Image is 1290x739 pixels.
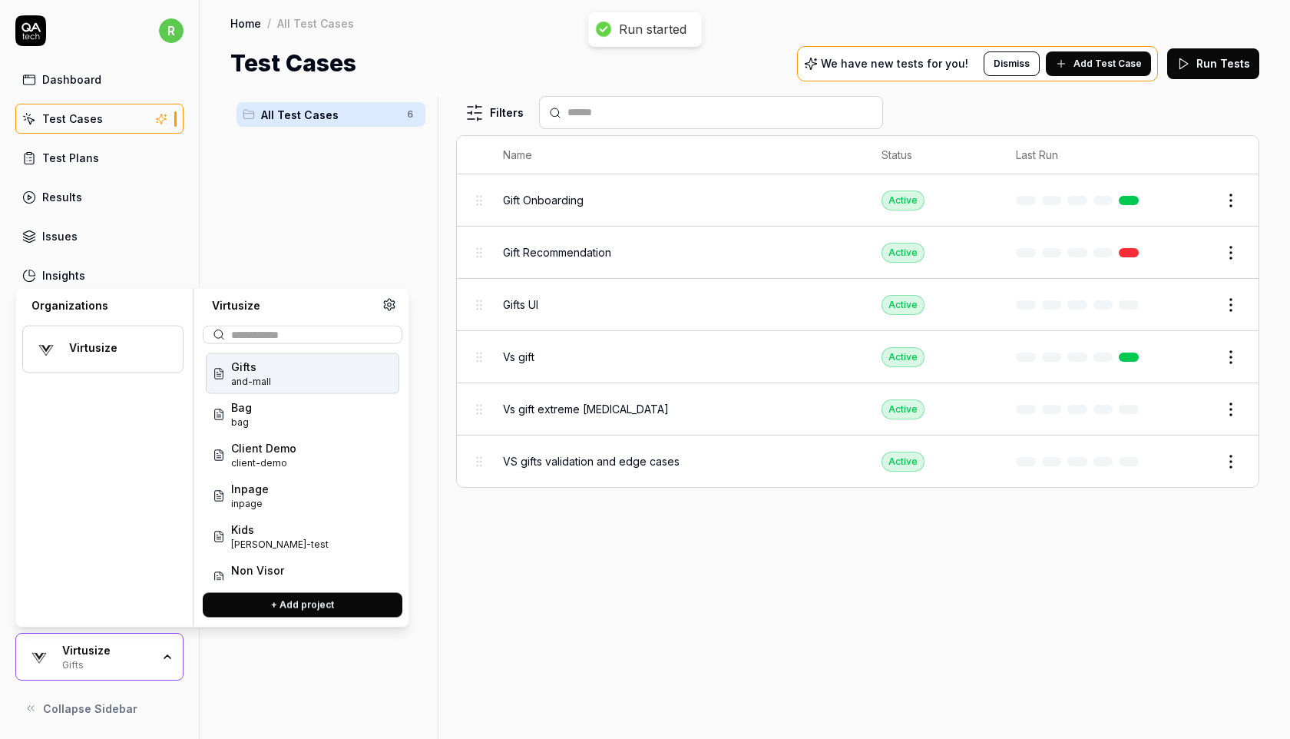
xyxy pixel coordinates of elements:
[261,107,398,123] span: All Test Cases
[267,15,271,31] div: /
[619,22,686,38] div: Run started
[231,481,269,497] span: Inpage
[15,65,184,94] a: Dashboard
[382,298,396,316] a: Organization settings
[15,104,184,134] a: Test Cases
[231,522,329,538] span: Kids
[503,349,534,365] span: Vs gift
[43,701,137,717] span: Collapse Sidebar
[984,51,1040,76] button: Dismiss
[457,383,1259,436] tr: Vs gift extreme [MEDICAL_DATA]Active
[15,182,184,212] a: Results
[1046,51,1151,76] button: Add Test Case
[881,347,925,367] div: Active
[42,228,78,244] div: Issues
[457,331,1259,383] tr: Vs giftActive
[42,71,101,88] div: Dashboard
[231,538,329,552] span: Project ID: K9uo
[881,399,925,419] div: Active
[231,440,296,456] span: Client Demo
[881,191,925,210] div: Active
[1073,57,1142,71] span: Add Test Case
[881,243,925,263] div: Active
[15,260,184,290] a: Insights
[15,633,184,681] button: Virtusize LogoVirtusizeGifts
[230,46,356,81] h1: Test Cases
[15,143,184,173] a: Test Plans
[1001,136,1160,174] th: Last Run
[457,174,1259,227] tr: Gift OnboardingActive
[203,350,402,581] div: Suggestions
[231,497,269,511] span: Project ID: SOys
[62,658,151,670] div: Gifts
[159,18,184,43] span: r
[42,267,85,283] div: Insights
[22,326,184,373] button: Virtusize LogoVirtusize
[32,336,60,363] img: Virtusize Logo
[69,341,163,355] div: Virtusize
[277,15,354,31] div: All Test Cases
[503,192,584,208] span: Gift Onboarding
[503,401,669,417] span: Vs gift extreme [MEDICAL_DATA]
[62,644,151,658] div: Virtusize
[881,295,925,315] div: Active
[881,452,925,472] div: Active
[203,298,382,313] div: Virtusize
[401,105,419,124] span: 6
[231,375,271,389] span: Project ID: oAST
[231,416,252,429] span: Project ID: 2fcy
[15,693,184,724] button: Collapse Sidebar
[25,643,53,671] img: Virtusize Logo
[821,58,968,69] p: We have new tests for you!
[457,436,1259,487] tr: VS gifts validation and edge casesActive
[456,98,533,128] button: Filters
[457,279,1259,331] tr: Gifts UIActive
[503,297,538,313] span: Gifts UI
[42,150,99,166] div: Test Plans
[231,578,284,592] span: Project ID: 5R5J
[503,244,611,260] span: Gift Recommendation
[488,136,866,174] th: Name
[457,227,1259,279] tr: Gift RecommendationActive
[15,221,184,251] a: Issues
[866,136,1001,174] th: Status
[42,189,82,205] div: Results
[503,453,680,469] span: VS gifts validation and edge cases
[231,562,284,578] span: Non Visor
[231,359,271,375] span: Gifts
[203,593,402,618] button: + Add project
[231,399,252,416] span: Bag
[42,111,103,127] div: Test Cases
[230,15,261,31] a: Home
[22,298,184,313] div: Organizations
[231,456,296,470] span: Project ID: Scra
[1167,48,1259,79] button: Run Tests
[159,15,184,46] button: r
